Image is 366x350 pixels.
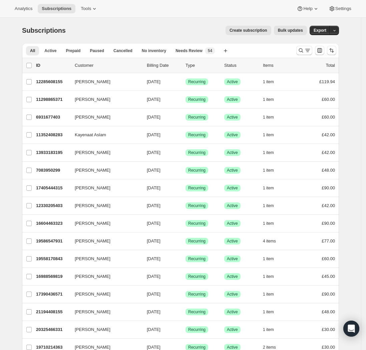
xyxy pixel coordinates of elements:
span: Settings [335,6,351,11]
span: £42.00 [322,203,335,208]
span: Analytics [15,6,32,11]
span: [DATE] [147,238,160,243]
p: 16604463323 [36,220,69,227]
span: £119.94 [319,79,335,84]
span: [DATE] [147,79,160,84]
button: [PERSON_NAME] [71,289,137,300]
span: Export [314,28,326,33]
span: Active [227,309,238,315]
span: Recurring [188,115,206,120]
span: [DATE] [147,256,160,261]
span: 1 item [263,256,274,261]
p: 19558170843 [36,255,69,262]
span: 1 item [263,168,274,173]
button: Create subscription [226,26,271,35]
span: £77.00 [322,238,335,243]
button: Subscriptions [38,4,75,13]
p: 12285608155 [36,78,69,85]
span: [DATE] [147,115,160,120]
span: [PERSON_NAME] [75,202,110,209]
div: 11352408283Kayenaat Aslam[DATE]SuccessRecurringSuccessActive1 item£42.00 [36,130,335,140]
span: [DATE] [147,327,160,332]
span: Active [227,203,238,208]
span: £60.00 [322,97,335,102]
button: 1 item [263,77,281,86]
button: Customize table column order and visibility [315,46,324,55]
p: 12330205403 [36,202,69,209]
p: 21194408155 [36,309,69,315]
span: Paused [90,48,104,53]
span: 1 item [263,150,274,155]
div: 12330205403[PERSON_NAME][DATE]SuccessRecurringSuccessActive1 item£42.00 [36,201,335,210]
span: Recurring [188,132,206,138]
button: 4 items [263,236,283,246]
span: £30.00 [322,345,335,350]
div: 13933183195[PERSON_NAME][DATE]SuccessRecurringSuccessActive1 item£42.00 [36,148,335,157]
div: 19558170843[PERSON_NAME][DATE]SuccessRecurringSuccessActive1 item£60.00 [36,254,335,264]
span: [PERSON_NAME] [75,326,110,333]
button: 1 item [263,166,281,175]
span: Active [227,345,238,350]
p: 20325466331 [36,326,69,333]
span: [PERSON_NAME] [75,114,110,121]
button: [PERSON_NAME] [71,183,137,193]
span: [PERSON_NAME] [75,167,110,174]
span: 1 item [263,274,274,279]
span: Needs Review [175,48,203,53]
span: [DATE] [147,345,160,350]
p: 19586547931 [36,238,69,244]
span: 1 item [263,185,274,191]
p: 11298865371 [36,96,69,103]
span: [PERSON_NAME] [75,185,110,191]
button: 1 item [263,307,281,317]
span: £30.00 [322,327,335,332]
p: 7083950299 [36,167,69,174]
span: Active [227,150,238,155]
span: [PERSON_NAME] [75,291,110,298]
button: 1 item [263,95,281,104]
span: [DATE] [147,309,160,314]
span: Recurring [188,292,206,297]
span: Active [227,185,238,191]
span: Recurring [188,345,206,350]
span: Tools [81,6,91,11]
span: Active [227,327,238,332]
button: 1 item [263,272,281,281]
span: Recurring [188,185,206,191]
button: 1 item [263,219,281,228]
span: [DATE] [147,292,160,297]
span: £90.00 [322,292,335,297]
span: Cancelled [113,48,132,53]
div: 12285608155[PERSON_NAME][DATE]SuccessRecurringSuccessActive1 item£119.94 [36,77,335,86]
span: [PERSON_NAME] [75,255,110,262]
button: Bulk updates [274,26,307,35]
button: [PERSON_NAME] [71,253,137,264]
button: 1 item [263,130,281,140]
button: 1 item [263,148,281,157]
span: Active [227,97,238,102]
span: Active [227,221,238,226]
span: [PERSON_NAME] [75,96,110,103]
p: Total [326,62,335,69]
span: [DATE] [147,168,160,173]
span: 1 item [263,97,274,102]
button: [PERSON_NAME] [71,165,137,176]
button: 1 item [263,290,281,299]
span: [PERSON_NAME] [75,309,110,315]
span: [PERSON_NAME] [75,149,110,156]
button: Settings [325,4,355,13]
span: 1 item [263,115,274,120]
button: 1 item [263,113,281,122]
div: 17405444315[PERSON_NAME][DATE]SuccessRecurringSuccessActive1 item£90.00 [36,183,335,193]
span: 1 item [263,292,274,297]
p: 17390436571 [36,291,69,298]
span: Active [227,292,238,297]
div: Type [186,62,219,69]
span: [DATE] [147,132,160,137]
button: Kayenaat Aslam [71,130,137,140]
span: Active [44,48,56,53]
button: 1 item [263,325,281,334]
span: Prepaid [66,48,80,53]
span: Recurring [188,274,206,279]
button: Tools [77,4,102,13]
